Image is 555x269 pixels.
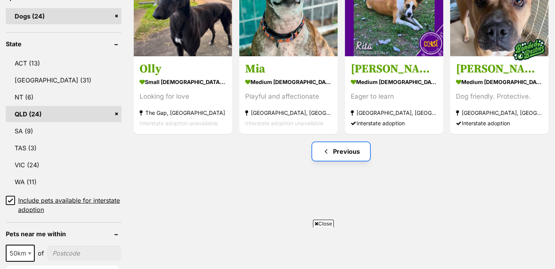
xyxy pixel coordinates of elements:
[312,142,370,161] a: Previous page
[134,56,232,134] a: Olly small [DEMOGRAPHIC_DATA] Dog Looking for love The Gap, [GEOGRAPHIC_DATA] Interstate adoption...
[6,55,121,71] a: ACT (13)
[6,196,121,214] a: Include pets available for interstate adoption
[456,108,543,118] strong: [GEOGRAPHIC_DATA], [GEOGRAPHIC_DATA]
[137,230,418,265] iframe: Advertisement
[6,140,121,156] a: TAS (3)
[351,118,437,129] div: Interstate adoption
[351,77,437,88] strong: medium [DEMOGRAPHIC_DATA] Dog
[450,56,548,134] a: [PERSON_NAME] medium [DEMOGRAPHIC_DATA] Dog Dog friendly. Protective. [GEOGRAPHIC_DATA], [GEOGRAP...
[245,77,332,88] strong: medium [DEMOGRAPHIC_DATA] Dog
[47,246,121,261] input: postcode
[239,56,338,134] a: Mia medium [DEMOGRAPHIC_DATA] Dog Playful and affectionate [GEOGRAPHIC_DATA], [GEOGRAPHIC_DATA] I...
[245,120,323,127] span: Interstate adoption unavailable
[6,174,121,190] a: WA (11)
[38,249,44,258] span: of
[7,248,34,259] span: 50km
[351,92,437,102] div: Eager to learn
[6,89,121,105] a: NT (6)
[351,62,437,77] h3: [PERSON_NAME]
[6,72,121,88] a: [GEOGRAPHIC_DATA] (31)
[140,92,226,102] div: Looking for love
[6,123,121,139] a: SA (9)
[140,108,226,118] strong: The Gap, [GEOGRAPHIC_DATA]
[456,118,543,129] div: Interstate adoption
[245,108,332,118] strong: [GEOGRAPHIC_DATA], [GEOGRAPHIC_DATA]
[6,106,121,122] a: QLD (24)
[133,142,549,161] nav: Pagination
[456,92,543,102] div: Dog friendly. Protective.
[6,40,121,47] header: State
[6,245,35,262] span: 50km
[345,56,443,134] a: [PERSON_NAME] medium [DEMOGRAPHIC_DATA] Dog Eager to learn [GEOGRAPHIC_DATA], [GEOGRAPHIC_DATA] I...
[510,31,548,69] img: bonded besties
[245,62,332,77] h3: Mia
[6,157,121,173] a: VIC (24)
[6,230,121,237] header: Pets near me within
[140,62,226,77] h3: Olly
[140,120,218,127] span: Interstate adoption unavailable
[6,8,121,24] a: Dogs (24)
[245,92,332,102] div: Playful and affectionate
[456,62,543,77] h3: [PERSON_NAME]
[140,77,226,88] strong: small [DEMOGRAPHIC_DATA] Dog
[313,220,334,227] span: Close
[351,108,437,118] strong: [GEOGRAPHIC_DATA], [GEOGRAPHIC_DATA]
[18,196,121,214] span: Include pets available for interstate adoption
[456,77,543,88] strong: medium [DEMOGRAPHIC_DATA] Dog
